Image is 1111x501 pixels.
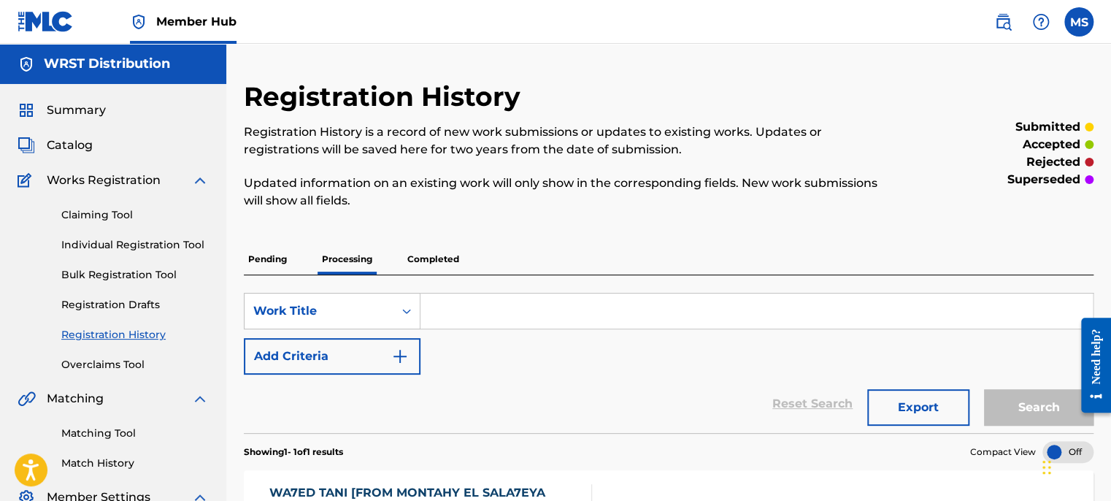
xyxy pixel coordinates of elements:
[1023,136,1080,153] p: accepted
[61,327,209,343] a: Registration History
[244,80,528,113] h2: Registration History
[988,7,1018,37] a: Public Search
[191,390,209,408] img: expand
[18,137,35,154] img: Catalog
[403,244,464,275] p: Completed
[970,445,1036,459] span: Compact View
[1026,153,1080,171] p: rejected
[391,348,409,365] img: 9d2ae6d4665cec9f34b9.svg
[156,13,237,30] span: Member Hub
[61,237,209,253] a: Individual Registration Tool
[1038,431,1111,501] iframe: Chat Widget
[18,172,36,189] img: Works Registration
[18,11,74,32] img: MLC Logo
[61,267,209,283] a: Bulk Registration Tool
[18,102,35,119] img: Summary
[18,56,35,73] img: Accounts
[318,244,377,275] p: Processing
[244,244,291,275] p: Pending
[1032,13,1050,31] img: help
[44,56,170,72] h5: WRST Distribution
[1026,7,1056,37] div: Help
[47,172,161,189] span: Works Registration
[1064,7,1093,37] div: User Menu
[18,102,106,119] a: SummarySummary
[244,123,898,158] p: Registration History is a record of new work submissions or updates to existing works. Updates or...
[867,389,969,426] button: Export
[994,13,1012,31] img: search
[244,338,420,375] button: Add Criteria
[191,172,209,189] img: expand
[18,390,36,408] img: Matching
[47,137,93,154] span: Catalog
[47,390,104,408] span: Matching
[253,302,385,320] div: Work Title
[244,293,1093,433] form: Search Form
[1007,171,1080,188] p: superseded
[1042,445,1051,489] div: Drag
[1070,306,1111,424] iframe: Resource Center
[47,102,106,119] span: Summary
[61,357,209,372] a: Overclaims Tool
[244,445,343,459] p: Showing 1 - 1 of 1 results
[130,13,147,31] img: Top Rightsholder
[61,426,209,441] a: Matching Tool
[1015,118,1080,136] p: submitted
[61,456,209,471] a: Match History
[61,207,209,223] a: Claiming Tool
[244,175,898,210] p: Updated information on an existing work will only show in the corresponding fields. New work subm...
[18,137,93,154] a: CatalogCatalog
[61,297,209,313] a: Registration Drafts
